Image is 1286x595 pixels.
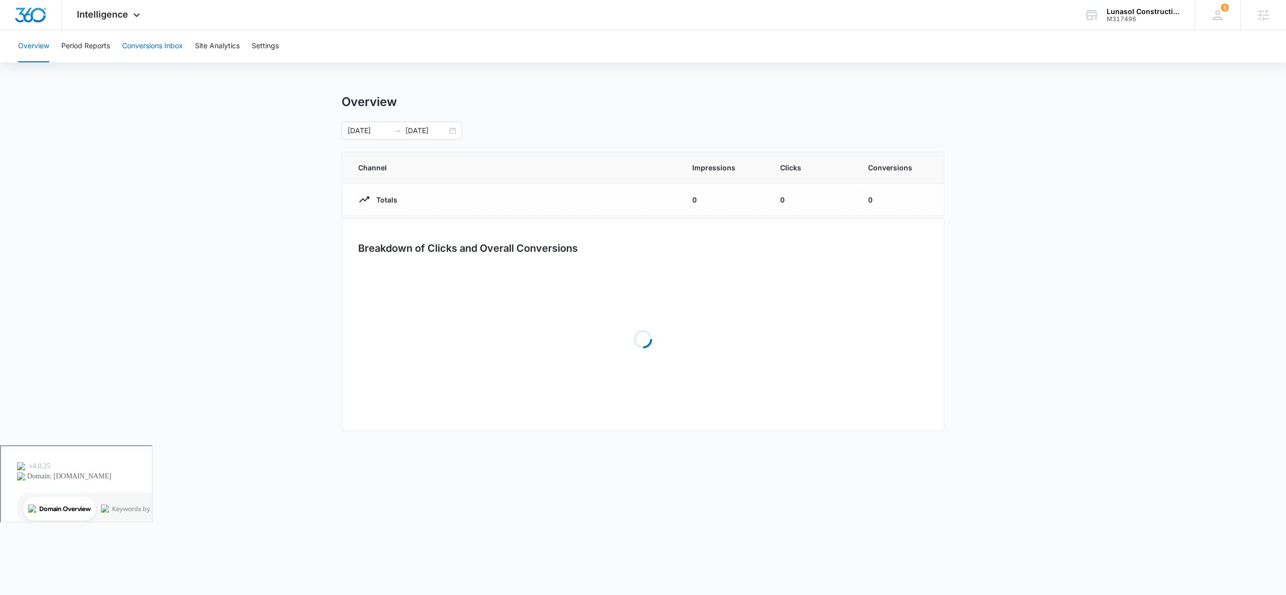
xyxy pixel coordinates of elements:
[18,30,49,62] button: Overview
[1107,16,1180,23] div: account id
[680,183,768,216] td: 0
[195,30,240,62] button: Site Analytics
[26,26,111,34] div: Domain: [DOMAIN_NAME]
[1221,4,1229,12] div: notifications count
[393,127,401,135] span: to
[27,58,35,66] img: tab_domain_overview_orange.svg
[868,162,928,173] span: Conversions
[1221,4,1229,12] span: 5
[358,241,578,256] h3: Breakdown of Clicks and Overall Conversions
[100,58,108,66] img: tab_keywords_by_traffic_grey.svg
[405,125,447,136] input: End date
[252,30,279,62] button: Settings
[111,59,169,66] div: Keywords by Traffic
[856,183,944,216] td: 0
[780,162,844,173] span: Clicks
[393,127,401,135] span: swap-right
[16,26,24,34] img: website_grey.svg
[358,162,668,173] span: Channel
[61,30,110,62] button: Period Reports
[16,16,24,24] img: logo_orange.svg
[77,9,128,20] span: Intelligence
[342,94,397,110] h1: Overview
[122,30,183,62] button: Conversions Inbox
[1107,8,1180,16] div: account name
[28,16,49,24] div: v 4.0.25
[38,59,90,66] div: Domain Overview
[692,162,756,173] span: Impressions
[370,194,397,205] p: Totals
[768,183,856,216] td: 0
[348,125,389,136] input: Start date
